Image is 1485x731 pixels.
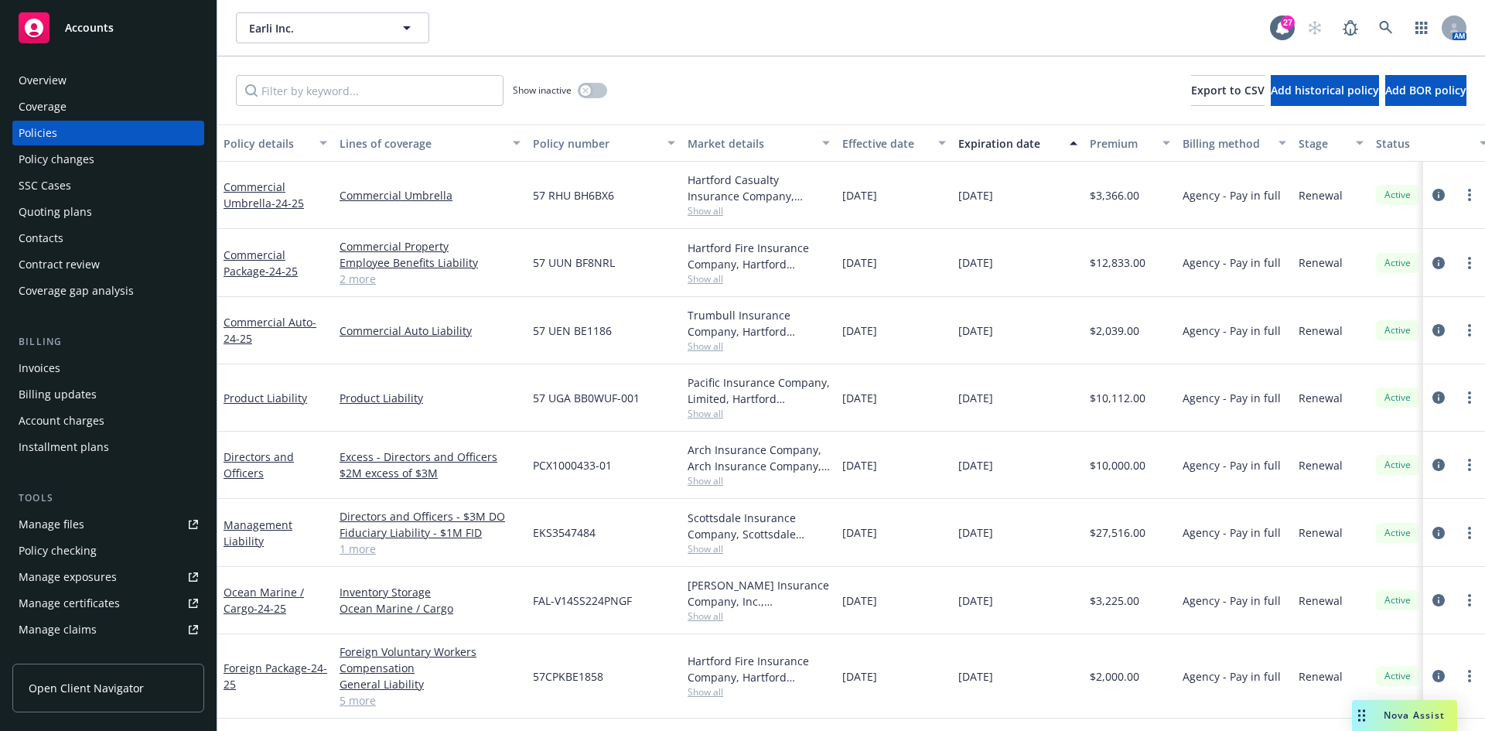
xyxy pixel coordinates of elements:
div: Lines of coverage [340,135,504,152]
span: Show all [688,272,830,285]
div: Status [1376,135,1470,152]
span: 57 UEN BE1186 [533,323,612,339]
a: Account charges [12,408,204,433]
span: [DATE] [958,323,993,339]
a: Commercial Auto Liability [340,323,521,339]
div: Manage BORs [19,644,91,668]
span: $2,000.00 [1090,668,1139,685]
span: Agency - Pay in full [1183,323,1281,339]
a: Commercial Umbrella [340,187,521,203]
div: Policy number [533,135,658,152]
span: [DATE] [842,390,877,406]
div: Contract review [19,252,100,277]
a: Product Liability [340,390,521,406]
button: Market details [681,125,836,162]
a: 1 more [340,541,521,557]
span: Agency - Pay in full [1183,524,1281,541]
span: Active [1382,593,1413,607]
a: Commercial Package [224,248,298,278]
div: Drag to move [1352,700,1371,731]
span: 57CPKBE1858 [533,668,603,685]
span: 57 UGA BB0WUF-001 [533,390,640,406]
div: Market details [688,135,813,152]
button: Export to CSV [1191,75,1265,106]
a: Manage BORs [12,644,204,668]
button: Expiration date [952,125,1084,162]
button: Add historical policy [1271,75,1379,106]
span: $10,112.00 [1090,390,1145,406]
span: [DATE] [958,593,993,609]
a: Policies [12,121,204,145]
div: Policy changes [19,147,94,172]
button: Lines of coverage [333,125,527,162]
span: Export to CSV [1191,83,1265,97]
div: 27 [1281,15,1295,29]
a: Commercial Auto [224,315,316,346]
span: [DATE] [842,457,877,473]
div: Trumbull Insurance Company, Hartford Insurance Group [688,307,830,340]
a: Policy changes [12,147,204,172]
a: Manage claims [12,617,204,642]
a: Product Liability [224,391,307,405]
a: Contract review [12,252,204,277]
span: [DATE] [958,254,993,271]
div: Coverage [19,94,67,119]
input: Filter by keyword... [236,75,504,106]
span: Renewal [1299,457,1343,473]
a: circleInformation [1429,254,1448,272]
span: Renewal [1299,254,1343,271]
span: Active [1382,669,1413,683]
div: Effective date [842,135,929,152]
div: Premium [1090,135,1153,152]
a: Commercial Property [340,238,521,254]
a: more [1460,456,1479,474]
span: Nova Assist [1384,709,1445,722]
div: Overview [19,68,67,93]
span: $3,366.00 [1090,187,1139,203]
span: Active [1382,323,1413,337]
a: circleInformation [1429,186,1448,204]
span: Agency - Pay in full [1183,187,1281,203]
span: Agency - Pay in full [1183,390,1281,406]
button: Billing method [1176,125,1292,162]
span: $10,000.00 [1090,457,1145,473]
button: Nova Assist [1352,700,1457,731]
span: Add BOR policy [1385,83,1466,97]
span: Renewal [1299,593,1343,609]
span: Active [1382,458,1413,472]
span: $3,225.00 [1090,593,1139,609]
a: circleInformation [1429,524,1448,542]
span: $27,516.00 [1090,524,1145,541]
span: Agency - Pay in full [1183,457,1281,473]
button: Earli Inc. [236,12,429,43]
a: Accounts [12,6,204,50]
span: Agency - Pay in full [1183,254,1281,271]
div: Account charges [19,408,104,433]
span: $2,039.00 [1090,323,1139,339]
a: Start snowing [1299,12,1330,43]
a: more [1460,388,1479,407]
button: Effective date [836,125,952,162]
span: Renewal [1299,323,1343,339]
span: [DATE] [842,254,877,271]
span: EKS3547484 [533,524,596,541]
div: Hartford Casualty Insurance Company, Hartford Insurance Group [688,172,830,204]
span: Renewal [1299,187,1343,203]
a: Foreign Package [224,661,327,692]
span: FAL-V14SS224PNGF [533,593,632,609]
div: Manage files [19,512,84,537]
a: Switch app [1406,12,1437,43]
span: - 24-25 [265,264,298,278]
div: Billing [12,334,204,350]
span: Agency - Pay in full [1183,593,1281,609]
button: Policy number [527,125,681,162]
span: $12,833.00 [1090,254,1145,271]
a: Coverage gap analysis [12,278,204,303]
a: Coverage [12,94,204,119]
span: PCX1000433-01 [533,457,612,473]
a: Directors and Officers - $3M DO [340,508,521,524]
div: SSC Cases [19,173,71,198]
a: General Liability [340,676,521,692]
a: more [1460,321,1479,340]
span: Active [1382,391,1413,405]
